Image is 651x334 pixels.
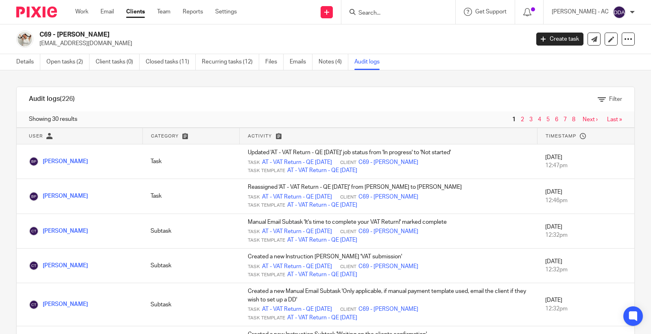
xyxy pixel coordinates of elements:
[151,134,179,138] span: Category
[262,158,332,166] a: AT - VAT Return - QE [DATE]
[358,158,418,166] a: C69 - [PERSON_NAME]
[29,228,88,234] a: [PERSON_NAME]
[248,306,260,313] span: Task
[262,262,332,271] a: AT - VAT Return - QE [DATE]
[521,117,524,122] a: 2
[240,144,537,179] td: Updated 'AT - VAT Return - QE [DATE]' job status from 'In progress' to 'Not started'
[354,54,386,70] a: Audit logs
[248,315,285,321] span: Task Template
[358,10,431,17] input: Search
[248,168,285,174] span: Task Template
[29,115,77,123] span: Showing 30 results
[39,31,427,39] h2: C69 - [PERSON_NAME]
[358,305,418,313] a: C69 - [PERSON_NAME]
[142,214,240,248] td: Subtask
[16,7,57,17] img: Pixie
[290,54,312,70] a: Emails
[545,196,626,205] div: 12:46pm
[126,8,145,16] a: Clients
[29,301,88,307] a: [PERSON_NAME]
[29,261,39,271] img: Carine Thompson
[262,227,332,236] a: AT - VAT Return - QE [DATE]
[142,144,240,179] td: Task
[262,305,332,313] a: AT - VAT Return - QE [DATE]
[546,134,576,138] span: Timestamp
[29,263,88,269] a: [PERSON_NAME]
[529,117,533,122] a: 3
[142,179,240,214] td: Task
[537,214,634,248] td: [DATE]
[46,54,90,70] a: Open tasks (2)
[555,117,558,122] a: 6
[287,314,357,322] a: AT - VAT Return - QE [DATE]
[29,226,39,236] img: Carine Thompson
[287,236,357,244] a: AT - VAT Return - QE [DATE]
[358,262,418,271] a: C69 - [PERSON_NAME]
[613,6,626,19] img: svg%3E
[248,264,260,270] span: Task
[510,116,622,123] nav: pager
[609,96,622,102] span: Filter
[537,249,634,283] td: [DATE]
[96,54,140,70] a: Client tasks (0)
[142,283,240,326] td: Subtask
[240,214,537,248] td: Manual Email Subtask 'It's time to complete your VAT Return!' marked complete
[75,8,88,16] a: Work
[16,54,40,70] a: Details
[319,54,348,70] a: Notes (4)
[358,227,418,236] a: C69 - [PERSON_NAME]
[202,54,259,70] a: Recurring tasks (12)
[142,249,240,283] td: Subtask
[358,193,418,201] a: C69 - [PERSON_NAME]
[552,8,609,16] p: [PERSON_NAME] - AC
[248,159,260,166] span: Task
[287,166,357,175] a: AT - VAT Return - QE [DATE]
[287,271,357,279] a: AT - VAT Return - QE [DATE]
[29,192,39,201] img: Brijesh Prajapati
[265,54,284,70] a: Files
[536,33,583,46] a: Create task
[29,159,88,164] a: [PERSON_NAME]
[340,264,356,270] span: Client
[545,305,626,313] div: 12:32pm
[157,8,170,16] a: Team
[29,300,39,310] img: Carine Thompson
[546,117,550,122] a: 5
[538,117,541,122] a: 4
[340,159,356,166] span: Client
[340,194,356,201] span: Client
[29,157,39,166] img: Brijesh Prajapati
[248,237,285,244] span: Task Template
[340,306,356,313] span: Client
[572,117,575,122] a: 8
[100,8,114,16] a: Email
[564,117,567,122] a: 7
[248,134,272,138] span: Activity
[510,115,518,124] span: 1
[287,201,357,209] a: AT - VAT Return - QE [DATE]
[537,283,634,326] td: [DATE]
[240,283,537,326] td: Created a new Manual Email Subtask 'Only applicable, if manual payment template used, email the c...
[545,162,626,170] div: 12:47pm
[29,95,75,103] h1: Audit logs
[240,249,537,283] td: Created a new Instruction [PERSON_NAME] 'VAT submission'
[607,117,622,122] a: Last »
[146,54,196,70] a: Closed tasks (11)
[475,9,507,15] span: Get Support
[39,39,524,48] p: [EMAIL_ADDRESS][DOMAIN_NAME]
[215,8,237,16] a: Settings
[248,202,285,209] span: Task Template
[583,117,598,122] a: Next ›
[248,194,260,201] span: Task
[29,193,88,199] a: [PERSON_NAME]
[248,229,260,235] span: Task
[340,229,356,235] span: Client
[29,134,43,138] span: User
[183,8,203,16] a: Reports
[545,231,626,239] div: 12:32pm
[248,272,285,278] span: Task Template
[240,179,537,214] td: Reassigned 'AT - VAT Return - QE [DATE]' from [PERSON_NAME] to [PERSON_NAME]
[262,193,332,201] a: AT - VAT Return - QE [DATE]
[60,96,75,102] span: (226)
[545,266,626,274] div: 12:32pm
